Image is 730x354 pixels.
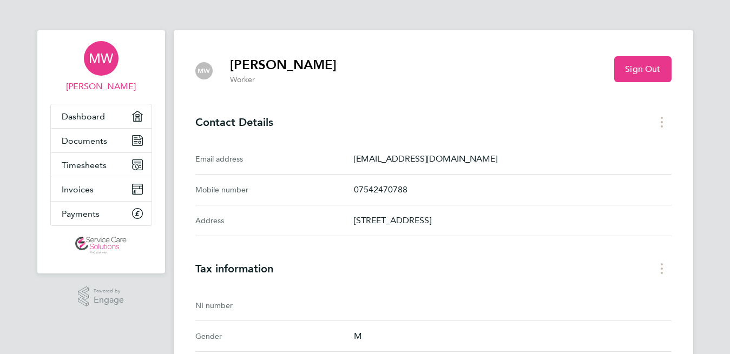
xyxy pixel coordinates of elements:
a: Timesheets [51,153,152,177]
nav: Main navigation [37,30,165,273]
a: Documents [51,129,152,152]
h3: Contact Details [195,116,672,129]
div: Address [195,214,354,227]
span: MW [198,67,210,75]
p: Worker [230,75,337,85]
span: Dashboard [62,111,105,122]
h3: Tax information [195,262,672,275]
h2: [PERSON_NAME] [230,56,337,74]
span: Timesheets [62,160,107,170]
span: Payments [62,209,100,219]
div: Mobile number [195,183,354,196]
span: Sign Out [625,64,660,75]
span: Mark Woodsworth [50,80,152,93]
span: MW [89,51,113,65]
span: Powered by [94,286,124,296]
div: Email address [195,152,354,165]
a: Invoices [51,177,152,201]
p: [STREET_ADDRESS] [354,214,672,227]
span: Documents [62,136,107,146]
button: Sign Out [614,56,671,82]
a: MW[PERSON_NAME] [50,41,152,93]
div: Gender [195,330,354,343]
div: NI number [195,299,354,312]
p: [EMAIL_ADDRESS][DOMAIN_NAME] [354,152,672,165]
button: Contact Details menu [652,113,672,130]
span: Engage [94,296,124,305]
p: 07542470788 [354,183,672,196]
a: Payments [51,202,152,225]
span: Invoices [62,184,94,195]
p: M [354,330,672,343]
div: Mark Woodsworth [195,62,213,79]
a: Go to home page [50,237,152,254]
a: Dashboard [51,104,152,128]
a: Powered byEngage [78,286,124,307]
button: Tax information menu [652,260,672,277]
img: servicecare-logo-retina.png [75,237,126,254]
